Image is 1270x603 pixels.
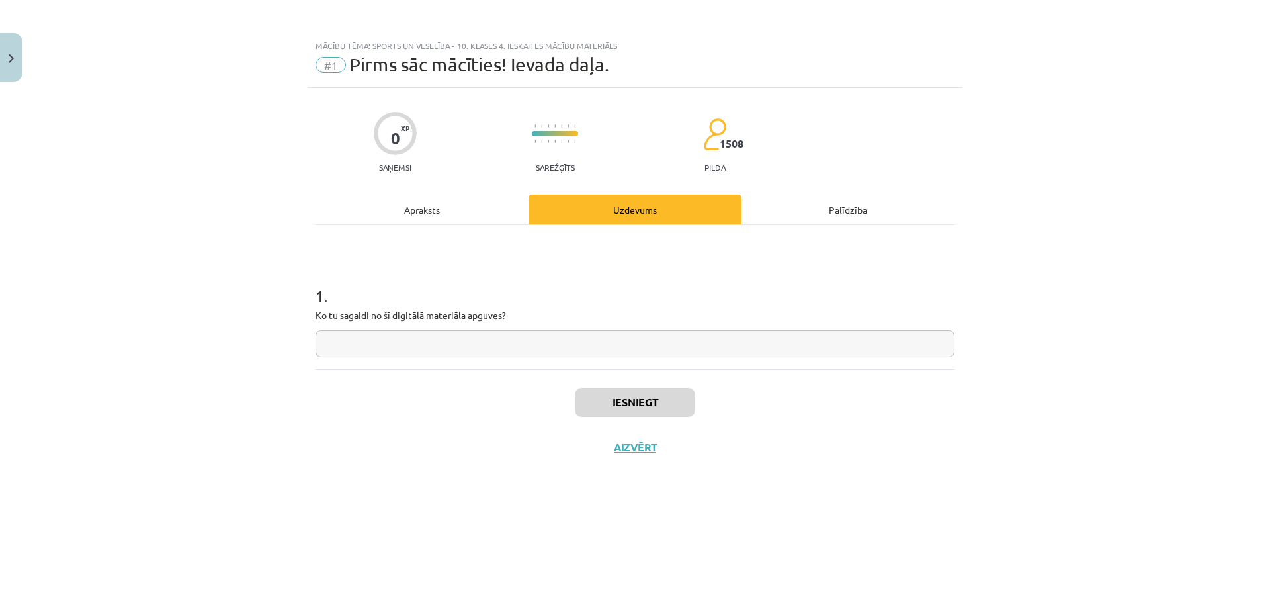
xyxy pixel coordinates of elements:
[548,124,549,128] img: icon-short-line-57e1e144782c952c97e751825c79c345078a6d821885a25fce030b3d8c18986b.svg
[575,388,695,417] button: Iesniegt
[534,124,536,128] img: icon-short-line-57e1e144782c952c97e751825c79c345078a6d821885a25fce030b3d8c18986b.svg
[610,441,660,454] button: Aizvērt
[401,124,409,132] span: XP
[568,124,569,128] img: icon-short-line-57e1e144782c952c97e751825c79c345078a6d821885a25fce030b3d8c18986b.svg
[316,195,529,224] div: Apraksts
[574,124,575,128] img: icon-short-line-57e1e144782c952c97e751825c79c345078a6d821885a25fce030b3d8c18986b.svg
[9,54,14,63] img: icon-close-lesson-0947bae3869378f0d4975bcd49f059093ad1ed9edebbc8119c70593378902aed.svg
[349,54,609,75] span: Pirms sāc mācīties! Ievada daļa.
[316,308,954,322] p: Ko tu sagaidi no šī digitālā materiāla apguves?
[561,124,562,128] img: icon-short-line-57e1e144782c952c97e751825c79c345078a6d821885a25fce030b3d8c18986b.svg
[374,163,417,172] p: Saņemsi
[529,195,741,224] div: Uzdevums
[704,163,726,172] p: pilda
[316,263,954,304] h1: 1 .
[391,129,400,148] div: 0
[574,140,575,143] img: icon-short-line-57e1e144782c952c97e751825c79c345078a6d821885a25fce030b3d8c18986b.svg
[541,124,542,128] img: icon-short-line-57e1e144782c952c97e751825c79c345078a6d821885a25fce030b3d8c18986b.svg
[741,195,954,224] div: Palīdzība
[568,140,569,143] img: icon-short-line-57e1e144782c952c97e751825c79c345078a6d821885a25fce030b3d8c18986b.svg
[720,138,743,150] span: 1508
[703,118,726,151] img: students-c634bb4e5e11cddfef0936a35e636f08e4e9abd3cc4e673bd6f9a4125e45ecb1.svg
[316,57,346,73] span: #1
[541,140,542,143] img: icon-short-line-57e1e144782c952c97e751825c79c345078a6d821885a25fce030b3d8c18986b.svg
[548,140,549,143] img: icon-short-line-57e1e144782c952c97e751825c79c345078a6d821885a25fce030b3d8c18986b.svg
[561,140,562,143] img: icon-short-line-57e1e144782c952c97e751825c79c345078a6d821885a25fce030b3d8c18986b.svg
[536,163,575,172] p: Sarežģīts
[554,140,556,143] img: icon-short-line-57e1e144782c952c97e751825c79c345078a6d821885a25fce030b3d8c18986b.svg
[534,140,536,143] img: icon-short-line-57e1e144782c952c97e751825c79c345078a6d821885a25fce030b3d8c18986b.svg
[554,124,556,128] img: icon-short-line-57e1e144782c952c97e751825c79c345078a6d821885a25fce030b3d8c18986b.svg
[316,41,954,50] div: Mācību tēma: Sports un veselība - 10. klases 4. ieskaites mācību materiāls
